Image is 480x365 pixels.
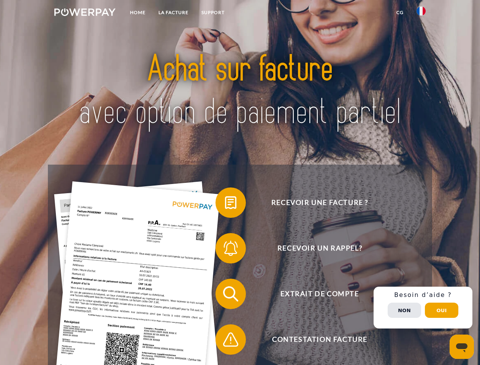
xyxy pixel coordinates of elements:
a: Support [195,6,231,19]
span: Extrait de compte [227,279,413,309]
button: Contestation Facture [215,324,413,355]
a: LA FACTURE [152,6,195,19]
img: qb_search.svg [221,284,240,303]
img: qb_bill.svg [221,193,240,212]
button: Extrait de compte [215,279,413,309]
img: fr [417,6,426,16]
img: title-powerpay_fr.svg [73,36,407,146]
a: CG [390,6,410,19]
img: qb_bell.svg [221,239,240,258]
span: Recevoir un rappel? [227,233,413,263]
img: logo-powerpay-white.svg [54,8,116,16]
a: Home [124,6,152,19]
button: Recevoir un rappel? [215,233,413,263]
button: Recevoir une facture ? [215,187,413,218]
div: Schnellhilfe [374,287,472,328]
h3: Besoin d’aide ? [378,291,468,299]
span: Contestation Facture [227,324,413,355]
button: Oui [425,303,458,318]
iframe: Bouton de lancement de la fenêtre de messagerie [450,335,474,359]
span: Recevoir une facture ? [227,187,413,218]
img: qb_warning.svg [221,330,240,349]
button: Non [388,303,421,318]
